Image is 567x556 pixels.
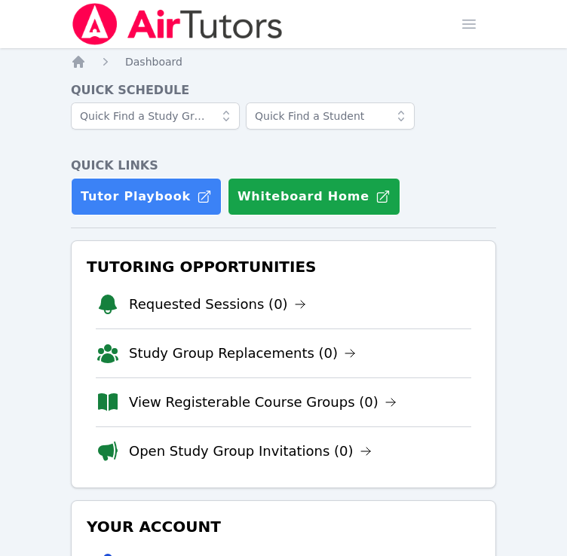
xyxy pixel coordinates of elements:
[71,3,284,45] img: Air Tutors
[246,102,415,130] input: Quick Find a Student
[125,56,182,68] span: Dashboard
[84,513,483,540] h3: Your Account
[71,54,496,69] nav: Breadcrumb
[129,441,372,462] a: Open Study Group Invitations (0)
[71,178,222,215] a: Tutor Playbook
[129,392,397,413] a: View Registerable Course Groups (0)
[71,157,496,175] h4: Quick Links
[84,253,483,280] h3: Tutoring Opportunities
[129,294,306,315] a: Requested Sessions (0)
[71,102,240,130] input: Quick Find a Study Group
[71,81,496,99] h4: Quick Schedule
[228,178,400,215] button: Whiteboard Home
[129,343,356,364] a: Study Group Replacements (0)
[125,54,182,69] a: Dashboard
